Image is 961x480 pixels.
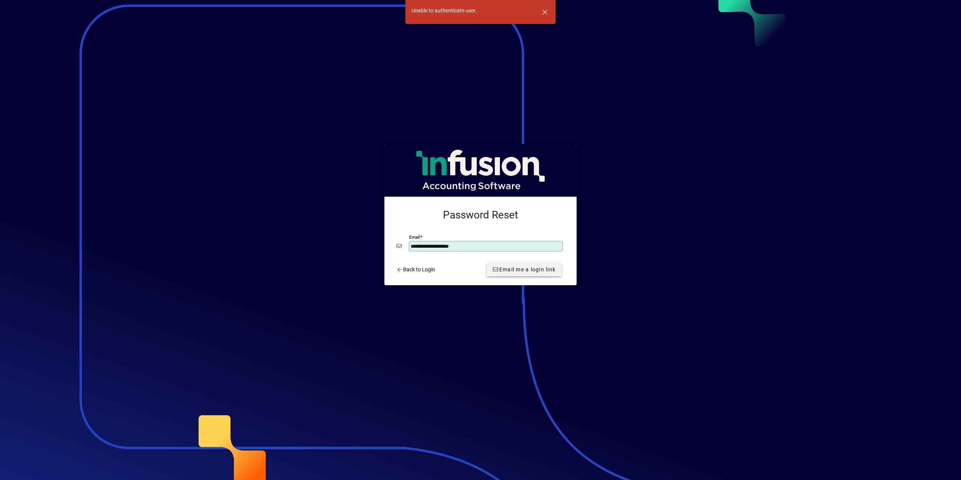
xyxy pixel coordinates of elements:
mat-label: Email [409,235,420,240]
button: Dismiss [536,3,554,21]
span: Email me a login link [493,266,556,274]
a: Back to Login [393,263,438,276]
div: Unable to authenticate user. [411,7,477,15]
h2: Password Reset [396,209,565,221]
button: Email me a login link [487,263,562,276]
span: Back to Login [396,266,435,274]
